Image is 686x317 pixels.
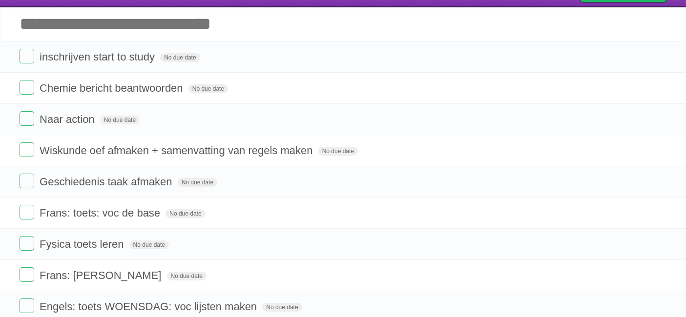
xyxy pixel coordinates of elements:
[160,53,200,62] span: No due date
[167,272,207,280] span: No due date
[20,49,34,63] label: Done
[20,80,34,95] label: Done
[178,178,217,187] span: No due date
[166,209,205,218] span: No due date
[40,238,126,250] span: Fysica toets leren
[40,300,259,313] span: Engels: toets WOENSDAG: voc lijsten maken
[40,144,315,157] span: Wiskunde oef afmaken + samenvatting van regels maken
[188,84,228,93] span: No due date
[20,174,34,188] label: Done
[40,269,164,281] span: Frans: [PERSON_NAME]
[20,267,34,282] label: Done
[20,298,34,313] label: Done
[40,207,163,219] span: Frans: toets: voc de base
[318,147,358,156] span: No due date
[262,303,302,312] span: No due date
[40,113,97,125] span: Naar action
[20,236,34,251] label: Done
[20,142,34,157] label: Done
[20,205,34,219] label: Done
[129,240,169,249] span: No due date
[40,176,175,188] span: Geschiedenis taak afmaken
[40,82,186,94] span: Chemie bericht beantwoorden
[100,116,140,124] span: No due date
[40,51,157,63] span: inschrijven start to study
[20,111,34,126] label: Done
